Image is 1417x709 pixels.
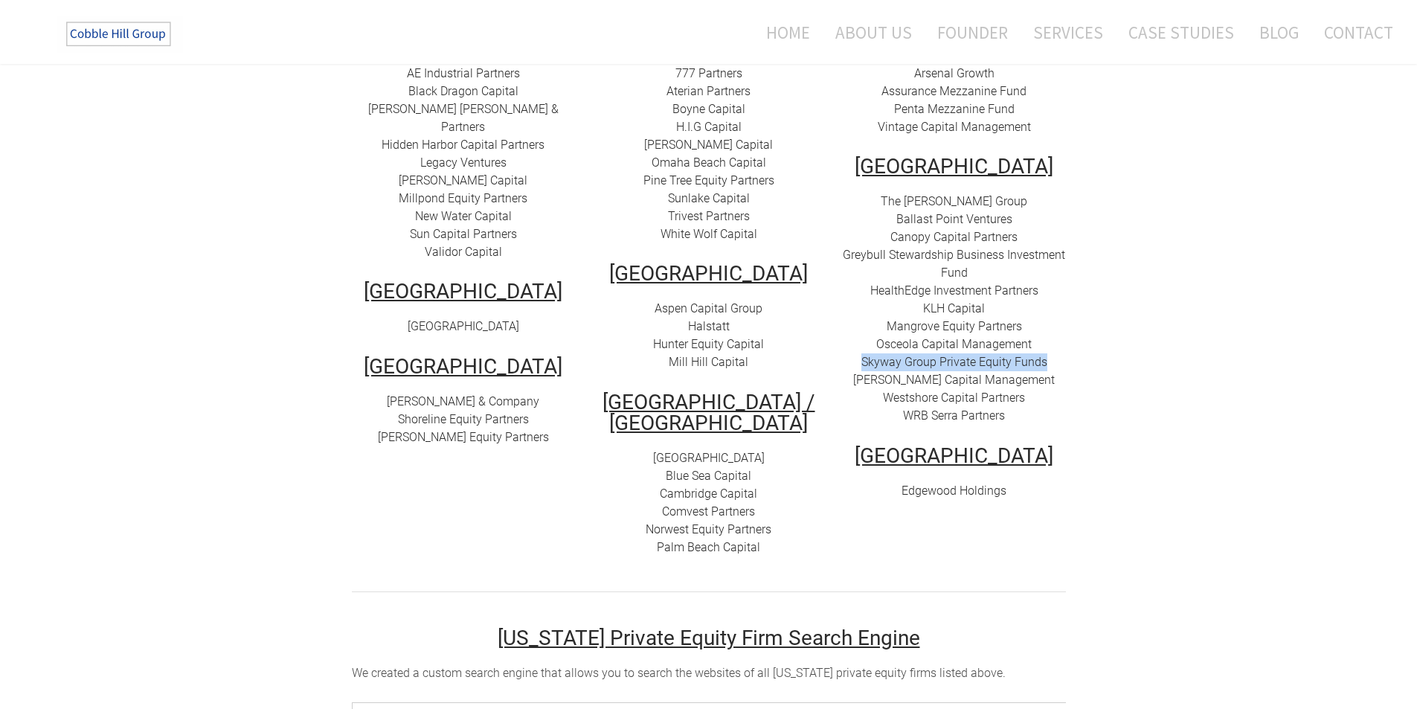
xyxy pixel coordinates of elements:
a: Case Studies [1117,13,1245,52]
a: Hidden Harbor Capital Partners [382,138,544,152]
a: Aterian Partners [666,84,751,98]
a: Edgewood Holdings [902,484,1006,498]
a: [PERSON_NAME] Capital [644,138,773,152]
a: Cambridge Capital [660,487,757,501]
a: Sun Capital Partners [410,227,517,241]
a: Comvest Partners [662,504,755,519]
a: The [PERSON_NAME] Group [881,194,1027,208]
u: [US_STATE] Private Equity Firm Search Engine [498,626,920,650]
a: Millpond Equity Partners [399,191,527,205]
u: [GEOGRAPHIC_DATA] [855,154,1053,179]
a: Greybull Stewardship Business Investment Fund [843,248,1065,280]
a: Pine Tree Equity Partners [643,173,774,187]
u: [GEOGRAPHIC_DATA] / [GEOGRAPHIC_DATA] [603,390,815,435]
a: Boyne Capital [672,102,745,116]
a: AE Industrial Partners [407,66,520,80]
a: Omaha Beach Capital [652,155,766,170]
div: ​ [597,449,820,556]
a: Mill Hill Capital [669,355,748,369]
a: Black Dragon Capital [408,84,518,98]
span: ​​ [923,301,985,315]
a: Halstatt [688,319,730,333]
font: C [662,504,669,519]
u: [GEOGRAPHIC_DATA] [855,443,1053,468]
a: Vintage Capital Management [878,120,1031,134]
a: About Us [824,13,923,52]
a: Arsenal Growth [914,66,995,80]
u: [GEOGRAPHIC_DATA] [364,354,562,379]
a: Aspen Capital Group [655,301,762,315]
div: We created a custom search engine that allows you to search the websites of all [US_STATE] privat... [352,664,1066,682]
u: [GEOGRAPHIC_DATA] [364,279,562,304]
a: Home [744,13,821,52]
a: Palm Beach Capital [657,540,760,554]
a: Osceola Capital Management [876,337,1032,351]
a: Founder [926,13,1019,52]
a: Hunter Equity Capital [653,337,764,351]
a: Canopy Capital Partners [890,230,1018,244]
a: Validor Capital [425,245,502,259]
a: Norwest Equity Partners [646,522,771,536]
a: Contact [1313,13,1393,52]
a: Shoreline Equity Partners [398,412,529,426]
a: ​Mangrove Equity Partners [887,319,1022,333]
a: [PERSON_NAME] [PERSON_NAME] & Partners [368,102,559,134]
a: Skyway Group Private Equity Funds [861,355,1047,369]
a: WRB Serra Partners [903,408,1005,423]
a: [PERSON_NAME] Capital [399,173,527,187]
a: [GEOGRAPHIC_DATA] [653,451,765,465]
a: Blog [1248,13,1310,52]
a: H.I.G Capital [676,120,742,134]
a: 777 Partners [675,66,742,80]
a: Westshore Capital Partners [883,391,1025,405]
a: White Wolf Capital [661,227,757,241]
a: HealthEdge Investment Partners [870,283,1038,298]
a: [PERSON_NAME] & Company [387,394,539,408]
a: Penta Mezzanine Fund [894,102,1015,116]
a: [PERSON_NAME] Capital Management [853,373,1055,387]
a: [GEOGRAPHIC_DATA] [408,319,519,333]
a: Ballast Point Ventures [896,212,1012,226]
a: Legacy Ventures [420,155,507,170]
a: Blue Sea Capital [666,469,751,483]
img: The Cobble Hill Group LLC [57,16,183,53]
a: Services [1022,13,1114,52]
a: New Water Capital [415,209,512,223]
u: [GEOGRAPHIC_DATA] [609,261,808,286]
a: Sunlake Capital [668,191,750,205]
a: Trivest Partners [668,209,750,223]
a: [PERSON_NAME] Equity Partners [378,430,549,444]
a: Assurance Mezzanine Fund [881,84,1026,98]
a: KLH Capital [923,301,985,315]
